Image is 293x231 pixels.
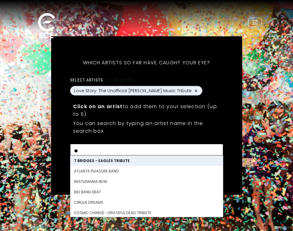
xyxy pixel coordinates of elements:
strong: Click on an artist [73,103,123,110]
li: Cosmic Charlie - Grateful Dead Tribute [70,208,223,218]
h5: Which artists so far have caught your eye? [70,52,223,74]
li: Beatlemania Now [70,176,223,187]
img: ece_new_logo_whitev2-1.png [31,11,62,41]
p: You can search by typing an artist name in the search box. [73,119,220,135]
li: 7 Bridges - Eagles Tribute [70,156,223,166]
textarea: Search [74,148,219,153]
li: Cirque Dreams [70,197,223,208]
li: Big Bang Beat [70,187,223,197]
li: Atlanta Pleasure Band [70,166,223,176]
span: (1/5 selected) [103,78,135,82]
button: Remove Love Story: The Unofficial Taylor Swift Music Tribute [193,88,198,93]
p: to add them to your selection (up to 5). [73,103,220,118]
button: Toggle navigation [248,18,262,27]
span: Love Story: The Unofficial [PERSON_NAME] Music Tribute [74,88,192,94]
label: Select artists [70,77,135,83]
